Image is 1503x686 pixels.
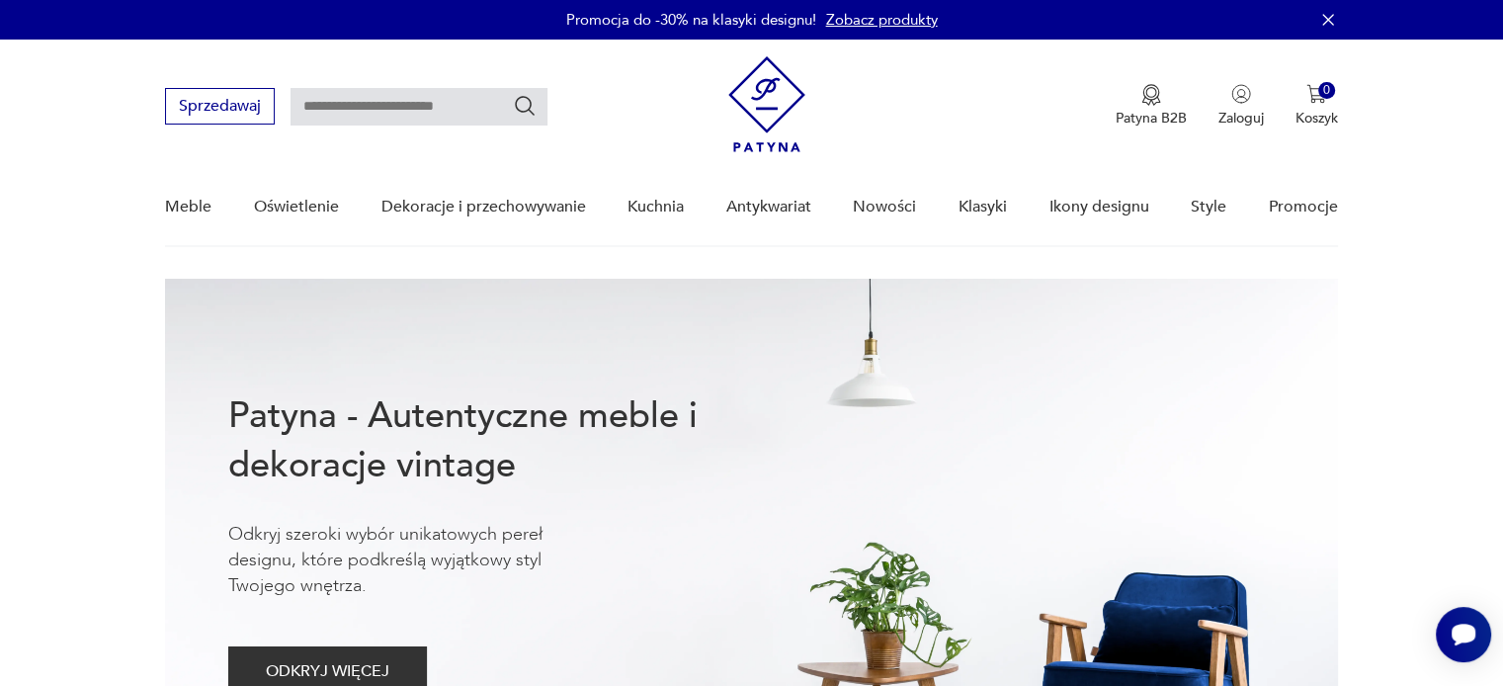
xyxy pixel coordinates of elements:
a: Ikona medaluPatyna B2B [1116,84,1187,128]
h1: Patyna - Autentyczne meble i dekoracje vintage [228,391,762,490]
iframe: Smartsupp widget button [1436,607,1491,662]
img: Patyna - sklep z meblami i dekoracjami vintage [728,56,805,152]
button: 0Koszyk [1295,84,1338,128]
div: 0 [1318,82,1335,99]
a: Oświetlenie [254,169,339,245]
img: Ikona medalu [1141,84,1161,106]
p: Promocja do -30% na klasyki designu! [566,10,816,30]
button: Sprzedawaj [165,88,275,125]
button: Szukaj [513,94,537,118]
p: Zaloguj [1218,109,1264,128]
a: Kuchnia [627,169,684,245]
a: Ikony designu [1048,169,1148,245]
a: Klasyki [959,169,1007,245]
a: Nowości [853,169,916,245]
button: Zaloguj [1218,84,1264,128]
a: ODKRYJ WIĘCEJ [228,666,427,680]
a: Dekoracje i przechowywanie [380,169,585,245]
a: Promocje [1269,169,1338,245]
p: Patyna B2B [1116,109,1187,128]
img: Ikonka użytkownika [1231,84,1251,104]
a: Sprzedawaj [165,101,275,115]
p: Koszyk [1295,109,1338,128]
button: Patyna B2B [1116,84,1187,128]
a: Style [1191,169,1226,245]
a: Zobacz produkty [826,10,938,30]
a: Antykwariat [726,169,811,245]
p: Odkryj szeroki wybór unikatowych pereł designu, które podkreślą wyjątkowy styl Twojego wnętrza. [228,522,604,599]
img: Ikona koszyka [1306,84,1326,104]
a: Meble [165,169,211,245]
